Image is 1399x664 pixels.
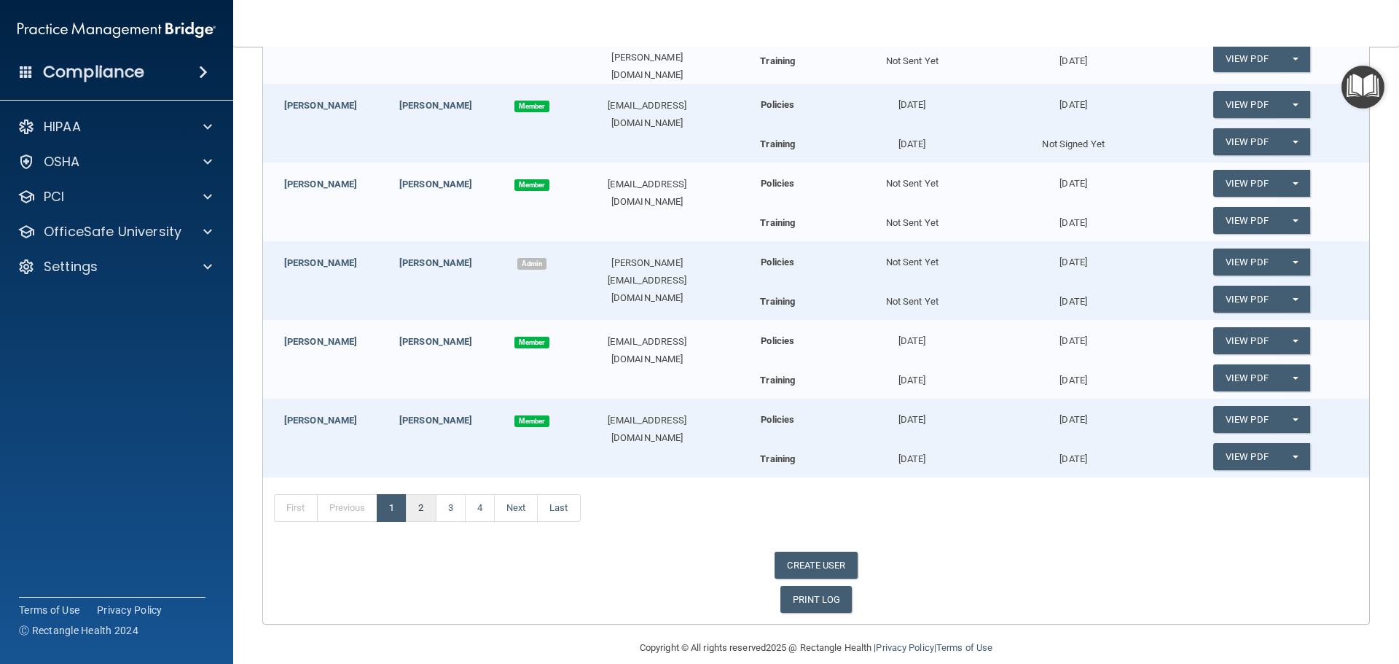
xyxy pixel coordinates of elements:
[760,138,795,149] b: Training
[831,364,992,389] div: [DATE]
[406,494,436,522] a: 2
[399,336,472,347] a: [PERSON_NAME]
[44,258,98,276] p: Settings
[17,258,212,276] a: Settings
[97,603,162,617] a: Privacy Policy
[992,163,1153,192] div: [DATE]
[1213,170,1280,197] a: View PDF
[831,84,992,114] div: [DATE]
[1213,327,1280,354] a: View PDF
[992,286,1153,310] div: [DATE]
[760,55,795,66] b: Training
[1213,286,1280,313] a: View PDF
[831,163,992,192] div: Not Sent Yet
[494,494,538,522] a: Next
[44,153,80,171] p: OSHA
[517,258,546,270] span: Admin
[761,257,794,267] b: Policies
[17,15,216,44] img: PMB logo
[992,128,1153,153] div: Not Signed Yet
[761,414,794,425] b: Policies
[317,494,378,522] a: Previous
[284,257,357,268] a: [PERSON_NAME]
[43,62,144,82] h4: Compliance
[399,415,472,426] a: [PERSON_NAME]
[399,179,472,190] a: [PERSON_NAME]
[831,286,992,310] div: Not Sent Yet
[1213,128,1280,155] a: View PDF
[1341,66,1384,109] button: Open Resource Center
[761,335,794,346] b: Policies
[571,14,724,84] div: [PERSON_NAME][EMAIL_ADDRESS][PERSON_NAME][DOMAIN_NAME]
[19,623,138,638] span: Ⓒ Rectangle Health 2024
[571,412,724,447] div: [EMAIL_ADDRESS][DOMAIN_NAME]
[19,603,79,617] a: Terms of Use
[571,97,724,132] div: [EMAIL_ADDRESS][DOMAIN_NAME]
[1213,45,1280,72] a: View PDF
[44,118,81,136] p: HIPAA
[1213,249,1280,276] a: View PDF
[17,188,212,206] a: PCI
[514,415,549,427] span: Member
[761,99,794,110] b: Policies
[436,494,466,522] a: 3
[760,453,795,464] b: Training
[936,642,992,653] a: Terms of Use
[571,333,724,368] div: [EMAIL_ADDRESS][DOMAIN_NAME]
[44,188,64,206] p: PCI
[399,257,472,268] a: [PERSON_NAME]
[274,494,318,522] a: First
[17,118,212,136] a: HIPAA
[377,494,407,522] a: 1
[284,100,357,111] a: [PERSON_NAME]
[831,320,992,350] div: [DATE]
[775,552,857,579] a: CREATE USER
[992,84,1153,114] div: [DATE]
[514,101,549,112] span: Member
[992,241,1153,271] div: [DATE]
[760,375,795,386] b: Training
[571,176,724,211] div: [EMAIL_ADDRESS][DOMAIN_NAME]
[831,443,992,468] div: [DATE]
[992,443,1153,468] div: [DATE]
[571,254,724,307] div: [PERSON_NAME][EMAIL_ADDRESS][DOMAIN_NAME]
[831,207,992,232] div: Not Sent Yet
[1213,364,1280,391] a: View PDF
[465,494,495,522] a: 4
[831,128,992,153] div: [DATE]
[514,337,549,348] span: Member
[399,100,472,111] a: [PERSON_NAME]
[284,336,357,347] a: [PERSON_NAME]
[780,586,853,613] a: PRINT LOG
[514,179,549,191] span: Member
[760,296,795,307] b: Training
[17,223,212,241] a: OfficeSafe University
[1213,91,1280,118] a: View PDF
[17,153,212,171] a: OSHA
[537,494,580,522] a: Last
[1213,406,1280,433] a: View PDF
[284,415,357,426] a: [PERSON_NAME]
[761,178,794,189] b: Policies
[992,207,1153,232] div: [DATE]
[992,320,1153,350] div: [DATE]
[44,223,181,241] p: OfficeSafe University
[284,179,357,190] a: [PERSON_NAME]
[876,642,933,653] a: Privacy Policy
[1213,443,1280,470] a: View PDF
[992,45,1153,70] div: [DATE]
[1213,207,1280,234] a: View PDF
[831,399,992,429] div: [DATE]
[831,241,992,271] div: Not Sent Yet
[992,364,1153,389] div: [DATE]
[831,45,992,70] div: Not Sent Yet
[992,399,1153,429] div: [DATE]
[760,217,795,228] b: Training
